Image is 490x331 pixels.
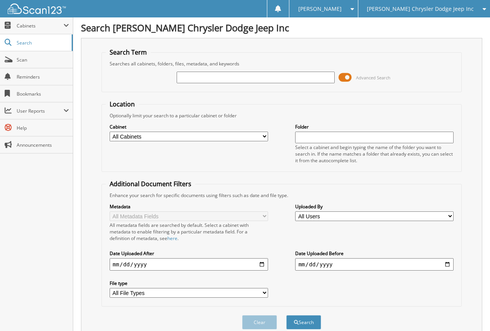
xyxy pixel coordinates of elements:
[167,235,177,242] a: here
[295,144,454,164] div: Select a cabinet and begin typing the name of the folder you want to search in. If the name match...
[367,7,474,11] span: [PERSON_NAME] Chrysler Dodge Jeep Inc
[106,112,457,119] div: Optionally limit your search to a particular cabinet or folder
[17,142,69,148] span: Announcements
[17,74,69,80] span: Reminders
[106,192,457,199] div: Enhance your search for specific documents using filters such as date and file type.
[110,203,268,210] label: Metadata
[110,280,268,286] label: File type
[110,250,268,257] label: Date Uploaded After
[295,123,454,130] label: Folder
[17,125,69,131] span: Help
[81,21,482,34] h1: Search [PERSON_NAME] Chrysler Dodge Jeep Inc
[242,315,277,329] button: Clear
[295,203,454,210] label: Uploaded By
[286,315,321,329] button: Search
[110,222,268,242] div: All metadata fields are searched by default. Select a cabinet with metadata to enable filtering b...
[110,258,268,271] input: start
[106,48,151,57] legend: Search Term
[17,22,64,29] span: Cabinets
[8,3,66,14] img: scan123-logo-white.svg
[17,108,64,114] span: User Reports
[295,250,454,257] label: Date Uploaded Before
[110,123,268,130] label: Cabinet
[106,180,195,188] legend: Additional Document Filters
[17,91,69,97] span: Bookmarks
[356,75,390,81] span: Advanced Search
[295,258,454,271] input: end
[106,60,457,67] div: Searches all cabinets, folders, files, metadata, and keywords
[106,100,139,108] legend: Location
[17,39,68,46] span: Search
[17,57,69,63] span: Scan
[298,7,342,11] span: [PERSON_NAME]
